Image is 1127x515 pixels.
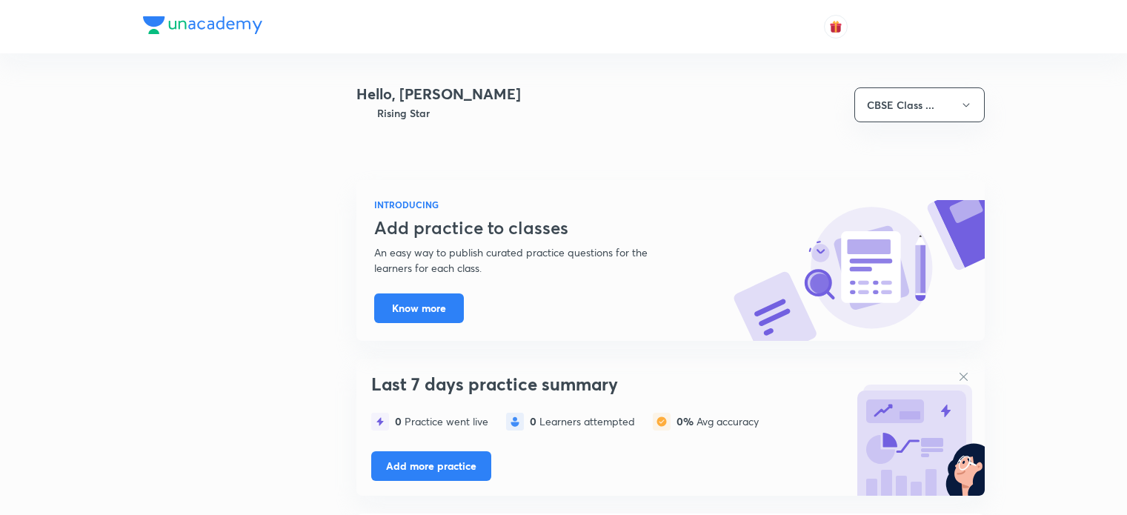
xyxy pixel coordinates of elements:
button: Know more [374,293,464,323]
span: 0 [395,414,405,428]
button: Add more practice [371,451,491,481]
button: avatar [824,15,848,39]
img: statistics [371,413,389,431]
a: Company Logo [143,16,262,38]
p: An easy way to publish curated practice questions for the learners for each class. [374,245,684,276]
span: 0 [530,414,539,428]
div: Learners attempted [530,416,635,428]
h3: Last 7 days practice summary [371,373,844,395]
img: statistics [653,413,671,431]
iframe: Help widget launcher [995,457,1111,499]
img: know-more [733,200,985,341]
h6: INTRODUCING [374,198,684,211]
button: CBSE Class ... [854,87,985,122]
div: Practice went live [395,416,488,428]
img: bg [851,362,985,496]
span: 0% [676,414,697,428]
img: avatar [829,20,842,33]
img: Badge [356,105,371,121]
h6: Rising Star [377,105,430,121]
h3: Add practice to classes [374,217,684,239]
img: statistics [506,413,524,431]
img: Company Logo [143,16,262,34]
h4: Hello, [PERSON_NAME] [356,83,521,105]
div: Avg accuracy [676,416,759,428]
